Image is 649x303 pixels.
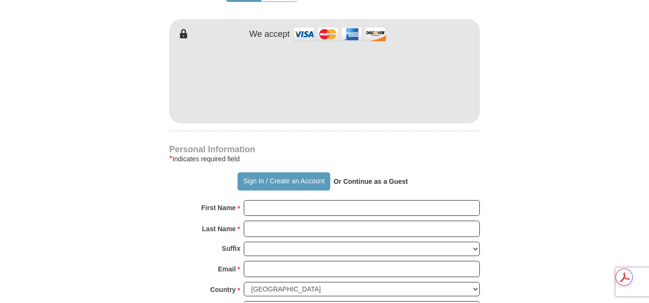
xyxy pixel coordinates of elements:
[202,222,236,236] strong: Last Name
[292,24,388,45] img: credit cards accepted
[249,29,290,40] h4: We accept
[210,283,236,296] strong: Country
[218,262,236,276] strong: Email
[201,201,236,214] strong: First Name
[334,178,408,185] strong: Or Continue as a Guest
[169,146,480,153] h4: Personal Information
[169,153,480,165] div: Indicates required field
[238,172,330,191] button: Sign In / Create an Account
[222,242,240,255] strong: Suffix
